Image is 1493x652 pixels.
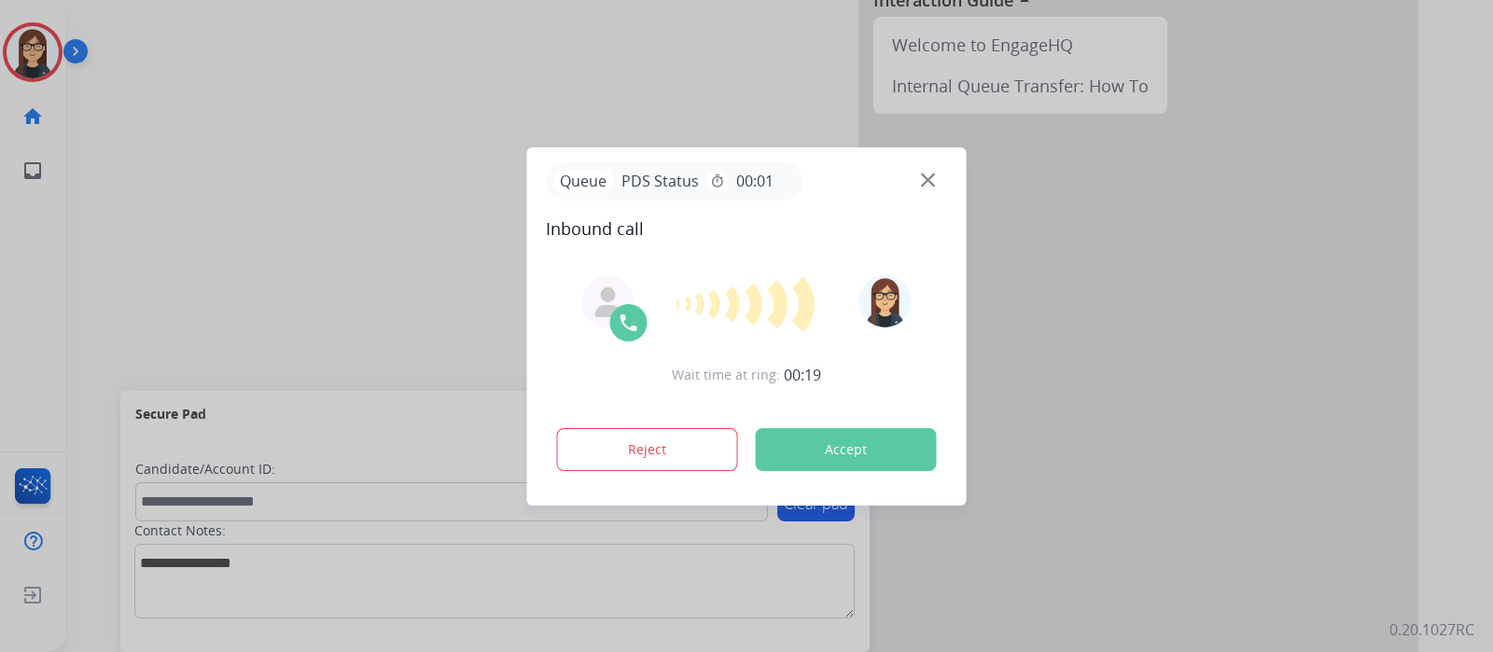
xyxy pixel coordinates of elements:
[756,428,937,471] button: Accept
[618,312,640,334] img: call-icon
[1389,618,1474,641] p: 0.20.1027RC
[858,275,911,327] img: avatar
[921,173,935,187] img: close-button
[557,428,738,471] button: Reject
[672,366,780,384] span: Wait time at ring:
[553,170,614,193] p: Queue
[546,215,948,242] span: Inbound call
[784,364,821,386] span: 00:19
[710,173,725,188] mat-icon: timer
[736,170,774,192] span: 00:01
[614,170,706,192] span: PDS Status
[593,287,623,317] img: agent-avatar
